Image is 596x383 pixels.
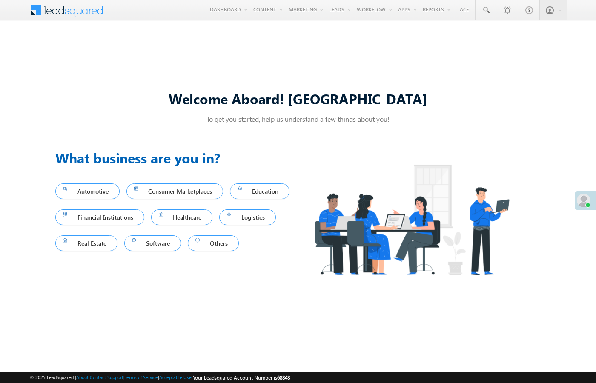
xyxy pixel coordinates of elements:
[55,89,541,108] div: Welcome Aboard! [GEOGRAPHIC_DATA]
[63,237,110,249] span: Real Estate
[159,212,205,223] span: Healthcare
[298,148,525,292] img: Industry.png
[238,186,282,197] span: Education
[63,186,112,197] span: Automotive
[63,212,137,223] span: Financial Institutions
[277,374,290,381] span: 68848
[227,212,268,223] span: Logistics
[159,374,192,380] a: Acceptable Use
[90,374,123,380] a: Contact Support
[195,237,231,249] span: Others
[125,374,158,380] a: Terms of Service
[55,114,541,123] p: To get you started, help us understand a few things about you!
[193,374,290,381] span: Your Leadsquared Account Number is
[30,374,290,382] span: © 2025 LeadSquared | | | | |
[76,374,89,380] a: About
[134,186,216,197] span: Consumer Marketplaces
[132,237,174,249] span: Software
[55,148,298,168] h3: What business are you in?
